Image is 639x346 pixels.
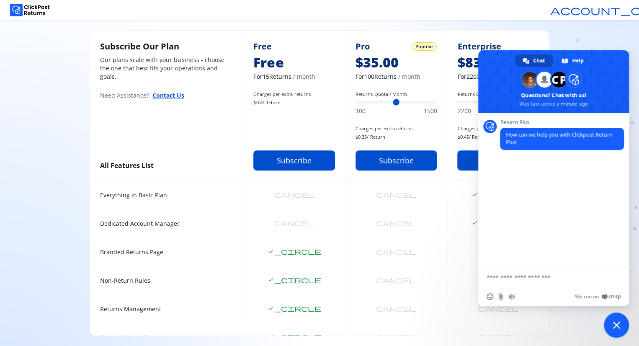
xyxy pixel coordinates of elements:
[472,219,525,226] span: check_circle
[100,161,154,170] span: All Features List
[268,276,321,283] span: check_circle
[457,54,539,71] span: $836.00
[253,72,335,81] span: For 15 Returns
[356,41,370,52] span: Pro
[376,276,416,283] span: cancel
[100,91,149,100] span: Need Assistance?
[100,219,233,228] span: Dedicated Account Manager
[478,305,518,312] span: cancel
[100,191,233,199] span: Everything in Basic Plan
[253,99,335,106] span: $ 0.4 / Return
[457,72,539,81] span: For 2200 Returns
[356,134,437,140] span: $ 0.35 / Return
[506,131,613,146] span: How can we help you with Clickpost Return Plus
[508,293,515,300] span: Audio message
[152,91,184,100] button: Contact Us
[356,72,437,81] span: For 100 Returns
[356,125,437,132] span: Charges per extra returns
[268,305,321,312] span: check_circle
[268,248,321,255] span: check_circle
[376,219,416,226] span: cancel
[376,333,416,340] span: cancel
[356,150,437,170] button: Subscribe
[533,54,545,67] span: Chat
[376,248,416,255] span: cancel
[100,305,233,313] span: Returns Management
[356,91,437,98] label: Returns Quota / Month
[356,54,437,71] span: $35.00
[575,293,599,300] span: We run on
[457,41,501,52] span: Enterprise
[608,293,621,300] span: Crisp
[604,312,629,338] div: Close chat
[457,134,539,140] span: $ 0.45 / Return
[554,54,592,67] div: Help
[457,125,539,132] span: Charges per extra returns
[457,91,539,98] label: Returns Quota / Month
[500,119,624,125] span: Returns Plus
[487,293,493,300] span: Insert an emoji
[478,333,518,340] span: cancel
[274,191,314,198] span: cancel
[398,72,420,81] span: / month
[100,56,233,81] p: Our plans scale with your business - choose the one that best fits your operations and goals.
[100,41,233,52] h2: Subscribe Our Plan
[472,191,525,198] span: check_circle
[253,91,335,98] span: Charges per extra returns
[457,150,539,170] button: Subscribe
[253,41,272,52] span: Free
[253,54,335,71] span: Free
[100,276,233,285] span: Non-Return Rules
[100,333,233,342] span: Custom Return Reasons
[293,72,315,81] span: / month
[274,219,314,226] span: cancel
[376,191,416,198] span: cancel
[356,107,366,115] span: 100
[10,4,50,16] img: Logo
[457,107,471,115] span: 2200
[253,150,335,170] button: Subscribe
[575,293,621,300] a: We run onCrisp
[572,54,584,67] span: Help
[515,54,553,67] div: Chat
[376,305,416,312] span: cancel
[268,333,321,340] span: check_circle
[415,43,433,50] span: Popular
[487,274,602,281] textarea: Compose your message...
[100,248,233,256] span: Branded Returns Page
[497,293,504,300] span: Send a file
[423,107,437,115] span: 1500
